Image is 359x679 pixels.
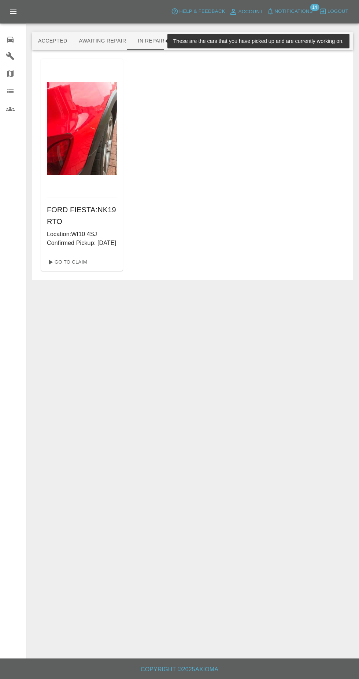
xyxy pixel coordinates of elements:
[47,239,117,247] p: Confirmed Pickup: [DATE]
[238,8,263,16] span: Account
[318,6,350,17] button: Logout
[310,4,319,11] span: 14
[4,3,22,21] button: Open drawer
[327,7,348,16] span: Logout
[275,7,313,16] span: Notifications
[227,6,265,18] a: Account
[73,32,132,50] button: Awaiting Repair
[209,32,242,50] button: Paid
[6,664,353,675] h6: Copyright © 2025 Axioma
[170,32,209,50] button: Repaired
[132,32,171,50] button: In Repair
[47,230,117,239] p: Location: Wf10 4SJ
[179,7,225,16] span: Help & Feedback
[265,6,315,17] button: Notifications
[32,32,73,50] button: Accepted
[47,204,117,227] h6: FORD FIESTA : NK19 RTO
[169,6,227,17] button: Help & Feedback
[44,256,89,268] a: Go To Claim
